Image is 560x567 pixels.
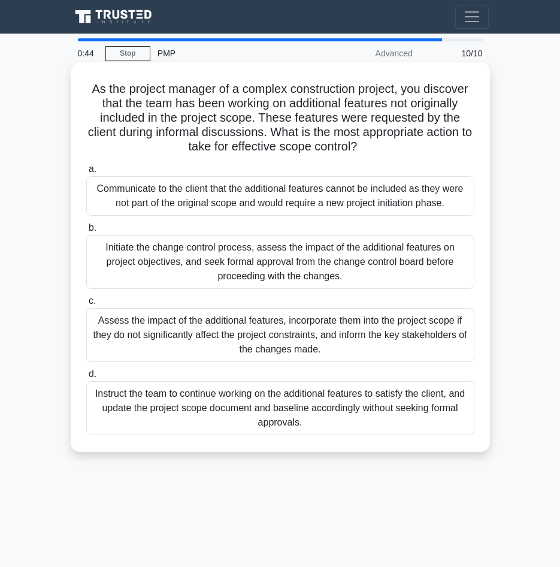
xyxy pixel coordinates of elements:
[420,41,490,65] div: 10/10
[455,5,489,29] button: Toggle navigation
[86,176,474,216] div: Communicate to the client that the additional features cannot be included as they were not part o...
[86,235,474,289] div: Initiate the change control process, assess the impact of the additional features on project obje...
[150,41,315,65] div: PMP
[71,41,105,65] div: 0:44
[89,164,96,174] span: a.
[105,46,150,61] a: Stop
[86,308,474,362] div: Assess the impact of the additional features, incorporate them into the project scope if they do ...
[315,41,420,65] div: Advanced
[89,295,96,306] span: c.
[89,222,96,233] span: b.
[86,381,474,435] div: Instruct the team to continue working on the additional features to satisfy the client, and updat...
[89,369,96,379] span: d.
[85,82,476,155] h5: As the project manager of a complex construction project, you discover that the team has been wor...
